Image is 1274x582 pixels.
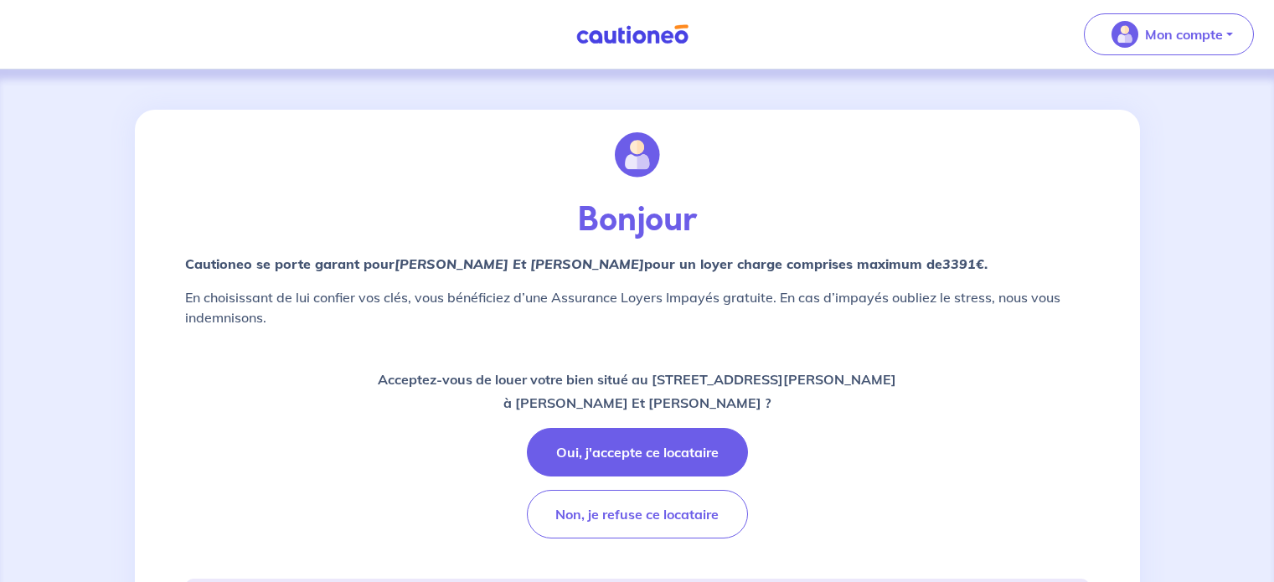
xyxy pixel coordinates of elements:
[570,24,695,45] img: Cautioneo
[1145,24,1223,44] p: Mon compte
[185,287,1090,327] p: En choisissant de lui confier vos clés, vous bénéficiez d’une Assurance Loyers Impayés gratuite. ...
[395,255,644,272] em: [PERSON_NAME] Et [PERSON_NAME]
[378,368,896,415] p: Acceptez-vous de louer votre bien situé au [STREET_ADDRESS][PERSON_NAME] à [PERSON_NAME] Et [PERS...
[185,255,988,272] strong: Cautioneo se porte garant pour pour un loyer charge comprises maximum de .
[527,428,748,476] button: Oui, j'accepte ce locataire
[615,132,660,178] img: illu_account.svg
[185,200,1090,240] p: Bonjour
[1112,21,1138,48] img: illu_account_valid_menu.svg
[527,490,748,538] button: Non, je refuse ce locataire
[1084,13,1254,55] button: illu_account_valid_menu.svgMon compte
[942,255,984,272] em: 3391€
